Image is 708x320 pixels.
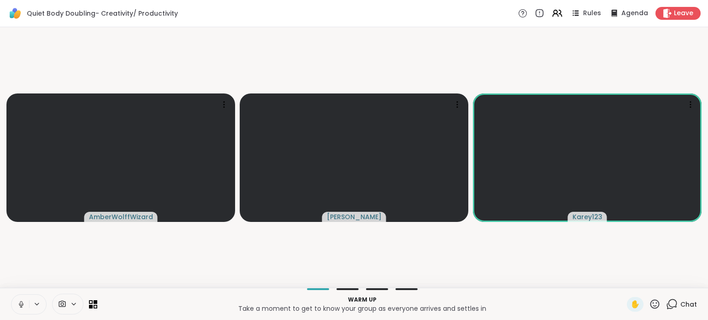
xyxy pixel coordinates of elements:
[621,9,648,18] span: Agenda
[27,9,178,18] span: Quiet Body Doubling- Creativity/ Productivity
[583,9,601,18] span: Rules
[103,296,621,304] p: Warm up
[572,212,602,221] span: Karey123
[674,9,693,18] span: Leave
[631,299,640,310] span: ✋
[680,300,697,309] span: Chat
[89,212,153,221] span: AmberWolffWizard
[327,212,382,221] span: [PERSON_NAME]
[103,304,621,313] p: Take a moment to get to know your group as everyone arrives and settles in
[7,6,23,21] img: ShareWell Logomark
